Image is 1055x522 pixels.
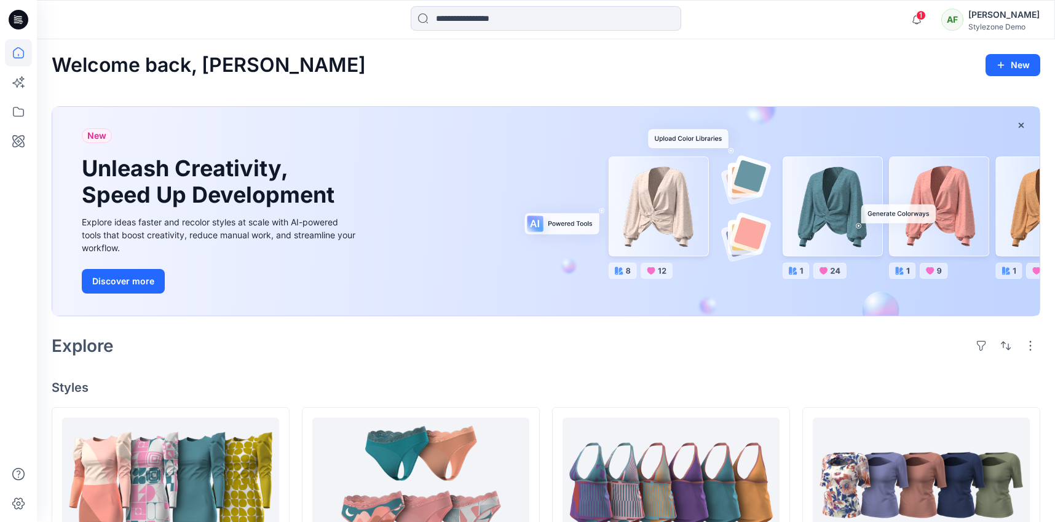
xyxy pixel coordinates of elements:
[82,269,165,294] button: Discover more
[52,380,1040,395] h4: Styles
[52,336,114,356] h2: Explore
[82,269,358,294] a: Discover more
[82,216,358,254] div: Explore ideas faster and recolor styles at scale with AI-powered tools that boost creativity, red...
[52,54,366,77] h2: Welcome back, [PERSON_NAME]
[941,9,963,31] div: AF
[916,10,926,20] span: 1
[968,22,1040,31] div: Stylezone Demo
[82,155,340,208] h1: Unleash Creativity, Speed Up Development
[986,54,1040,76] button: New
[87,128,106,143] span: New
[968,7,1040,22] div: [PERSON_NAME]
